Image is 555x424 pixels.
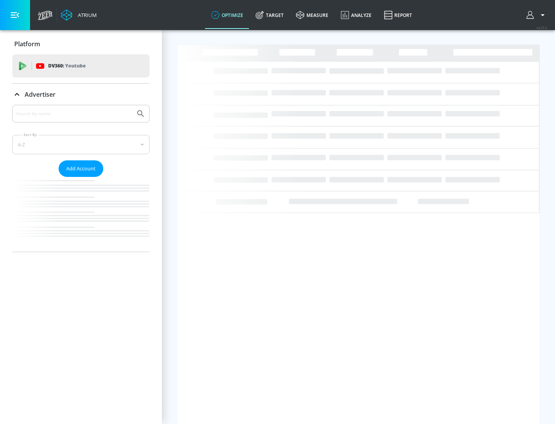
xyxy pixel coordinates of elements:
[335,1,378,29] a: Analyze
[12,33,150,55] div: Platform
[65,62,86,70] p: Youtube
[12,105,150,252] div: Advertiser
[48,62,86,70] p: DV360:
[12,135,150,154] div: A-Z
[15,109,132,119] input: Search by name
[66,164,96,173] span: Add Account
[249,1,290,29] a: Target
[205,1,249,29] a: optimize
[14,40,40,48] p: Platform
[75,12,97,19] div: Atrium
[25,90,55,99] p: Advertiser
[22,132,39,137] label: Sort By
[290,1,335,29] a: measure
[378,1,418,29] a: Report
[61,9,97,21] a: Atrium
[536,25,547,30] span: v 4.25.2
[12,177,150,252] nav: list of Advertiser
[12,84,150,105] div: Advertiser
[12,54,150,77] div: DV360: Youtube
[59,160,103,177] button: Add Account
